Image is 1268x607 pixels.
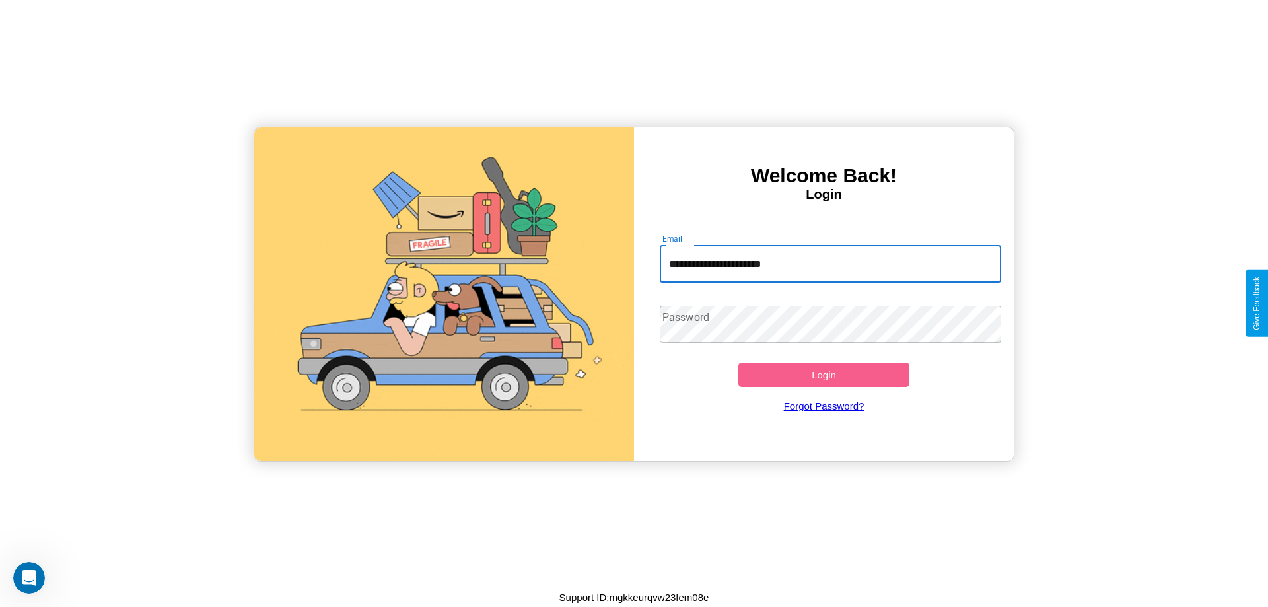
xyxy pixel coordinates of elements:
button: Login [738,363,909,387]
a: Forgot Password? [653,387,995,425]
p: Support ID: mgkkeurqvw23fem08e [559,589,709,606]
h3: Welcome Back! [634,164,1014,187]
div: Give Feedback [1252,277,1261,330]
img: gif [254,127,634,461]
h4: Login [634,187,1014,202]
label: Email [662,233,683,244]
iframe: Intercom live chat [13,562,45,594]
